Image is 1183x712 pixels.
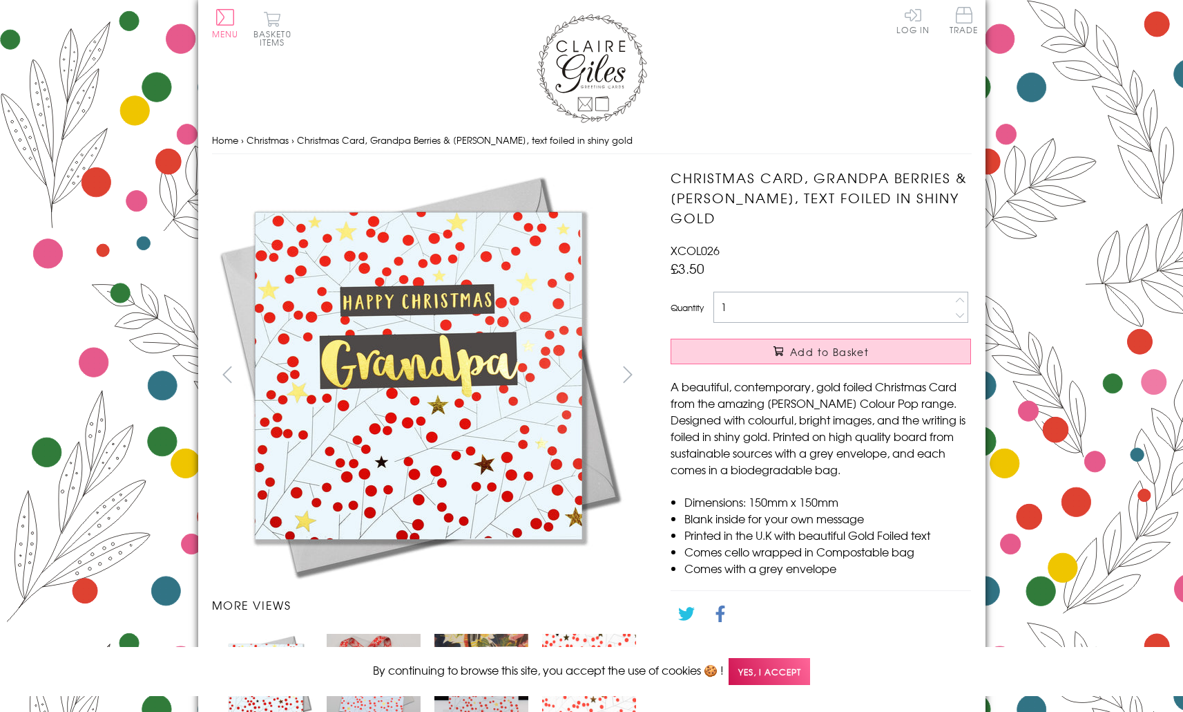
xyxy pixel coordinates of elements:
label: Quantity [671,301,704,314]
li: Printed in the U.K with beautiful Gold Foiled text [684,527,971,543]
li: Comes with a grey envelope [684,560,971,577]
span: 0 items [260,28,291,48]
span: › [241,133,244,147]
button: Basket0 items [253,11,291,46]
button: prev [212,359,243,390]
span: Menu [212,28,239,40]
li: Dimensions: 150mm x 150mm [684,494,971,510]
nav: breadcrumbs [212,127,972,155]
li: Comes cello wrapped in Compostable bag [684,543,971,560]
a: Christmas [247,133,289,147]
button: next [612,359,643,390]
h1: Christmas Card, Grandpa Berries & [PERSON_NAME], text foiled in shiny gold [671,168,971,227]
a: Trade [950,7,979,37]
h3: More views [212,597,644,613]
span: Add to Basket [790,345,869,359]
a: Log In [896,7,930,34]
img: Christmas Card, Grandpa Berries & Twigs, text foiled in shiny gold [211,168,626,583]
span: › [291,133,294,147]
a: Go back to the collection [682,643,816,659]
span: Trade [950,7,979,34]
img: Claire Giles Greetings Cards [537,14,647,123]
button: Add to Basket [671,339,971,364]
img: Christmas Card, Grandpa Berries & Twigs, text foiled in shiny gold [643,168,1057,583]
p: A beautiful, contemporary, gold foiled Christmas Card from the amazing [PERSON_NAME] Colour Pop r... [671,378,971,478]
a: Home [212,133,238,147]
button: Menu [212,9,239,38]
li: Blank inside for your own message [684,510,971,527]
span: XCOL026 [671,242,720,259]
span: Christmas Card, Grandpa Berries & [PERSON_NAME], text foiled in shiny gold [297,133,633,147]
span: £3.50 [671,259,704,278]
span: Yes, I accept [729,658,810,685]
